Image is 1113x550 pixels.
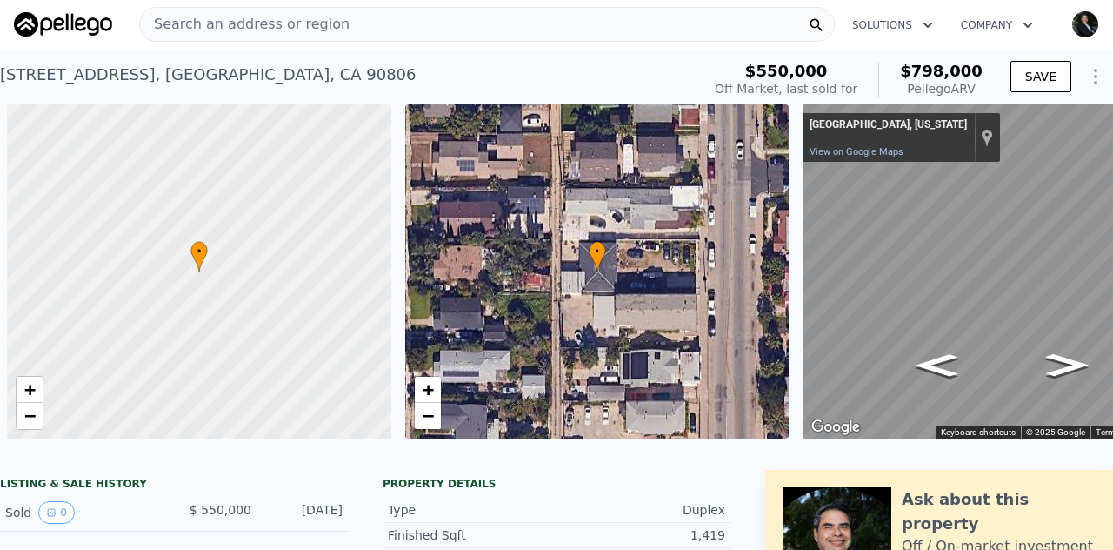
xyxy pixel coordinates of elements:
[947,10,1047,41] button: Company
[900,80,983,97] div: Pellego ARV
[38,501,75,524] button: View historical data
[715,80,857,97] div: Off Market, last sold for
[589,241,606,272] div: •
[981,128,993,147] a: Show location on map
[745,62,828,80] span: $550,000
[190,241,208,272] div: •
[190,503,251,517] span: $ 550,000
[838,10,947,41] button: Solutions
[415,377,441,403] a: Zoom in
[1028,348,1107,381] path: Go South
[810,118,967,132] div: [GEOGRAPHIC_DATA], [US_STATE]
[900,62,983,80] span: $798,000
[14,12,112,37] img: Pellego
[807,416,864,439] img: Google
[383,477,730,491] div: Property details
[415,403,441,429] a: Zoom out
[941,426,1016,439] button: Keyboard shortcuts
[556,501,725,519] div: Duplex
[17,377,43,403] a: Zoom in
[422,405,433,426] span: −
[5,501,160,524] div: Sold
[810,146,903,158] a: View on Google Maps
[24,379,36,400] span: +
[1071,10,1099,38] img: avatar
[897,349,976,382] path: Go North
[556,527,725,544] div: 1,419
[17,403,43,429] a: Zoom out
[902,487,1096,536] div: Ask about this property
[140,14,350,35] span: Search an address or region
[1010,61,1071,92] button: SAVE
[24,405,36,426] span: −
[422,379,433,400] span: +
[807,416,864,439] a: Open this area in Google Maps (opens a new window)
[1078,59,1113,94] button: Show Options
[388,527,556,544] div: Finished Sqft
[265,501,343,524] div: [DATE]
[190,244,208,259] span: •
[589,244,606,259] span: •
[388,501,556,519] div: Type
[1026,427,1085,437] span: © 2025 Google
